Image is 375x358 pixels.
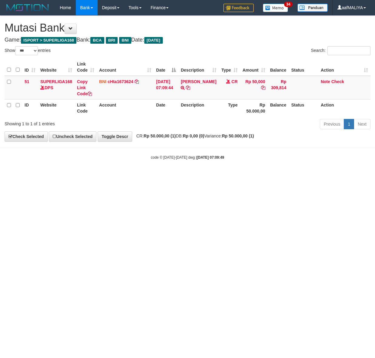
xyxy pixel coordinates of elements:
[144,133,176,138] strong: Rp 50.000,00 (1)
[327,46,370,55] input: Search:
[15,46,38,55] select: Showentries
[183,133,204,138] strong: Rp 0,00 (0)
[154,76,178,100] td: [DATE] 07:09:44
[321,79,330,84] a: Note
[178,99,219,117] th: Description
[108,79,133,84] a: cHta1673624
[289,59,318,76] th: Status
[240,99,268,117] th: Rp 50.000,00
[133,133,254,138] span: CR: DB: Variance:
[135,79,139,84] a: Copy cHta1673624 to clipboard
[5,22,370,34] h1: Mutasi Bank
[38,76,75,100] td: DPS
[268,59,289,76] th: Balance
[344,119,354,129] a: 1
[5,131,48,142] a: Check Selected
[5,46,51,55] label: Show entries
[75,59,97,76] th: Link Code: activate to sort column ascending
[311,46,370,55] label: Search:
[318,59,370,76] th: Action: activate to sort column ascending
[154,59,178,76] th: Date: activate to sort column descending
[106,37,118,44] span: BRI
[97,99,154,117] th: Account
[261,85,265,90] a: Copy Rp 50,000 to clipboard
[99,79,106,84] span: BNI
[49,131,96,142] a: Uncheck Selected
[97,59,154,76] th: Account: activate to sort column ascending
[119,37,131,44] span: BNI
[181,79,216,84] a: [PERSON_NAME]
[331,79,344,84] a: Check
[5,3,51,12] img: MOTION_logo.png
[40,79,72,84] a: SUPERLIGA168
[22,99,38,117] th: ID
[219,59,240,76] th: Type: activate to sort column ascending
[38,59,75,76] th: Website: activate to sort column ascending
[25,79,29,84] span: 51
[268,99,289,117] th: Balance
[98,131,132,142] a: Toggle Descr
[240,59,268,76] th: Amount: activate to sort column ascending
[263,4,288,12] img: Button%20Memo.svg
[75,99,97,117] th: Link Code
[38,99,75,117] th: Website
[240,76,268,100] td: Rp 50,000
[178,59,219,76] th: Description: activate to sort column ascending
[318,99,370,117] th: Action
[219,99,240,117] th: Type
[77,79,92,96] a: Copy Link Code
[297,4,328,12] img: panduan.png
[21,37,76,44] span: ISPORT > SUPERLIGA168
[223,4,254,12] img: Feedback.jpg
[5,37,370,43] h4: Game: Bank: Date:
[90,37,104,44] span: BCA
[354,119,370,129] a: Next
[284,2,292,7] span: 34
[289,99,318,117] th: Status
[5,118,152,127] div: Showing 1 to 1 of 1 entries
[232,79,238,84] span: CR
[197,155,224,160] strong: [DATE] 07:09:49
[222,133,254,138] strong: Rp 50.000,00 (1)
[22,59,38,76] th: ID: activate to sort column ascending
[268,76,289,100] td: Rp 309,814
[151,155,224,160] small: code © [DATE]-[DATE] dwg |
[320,119,344,129] a: Previous
[154,99,178,117] th: Date
[144,37,163,44] span: [DATE]
[186,85,190,90] a: Copy ULIL AMRI to clipboard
